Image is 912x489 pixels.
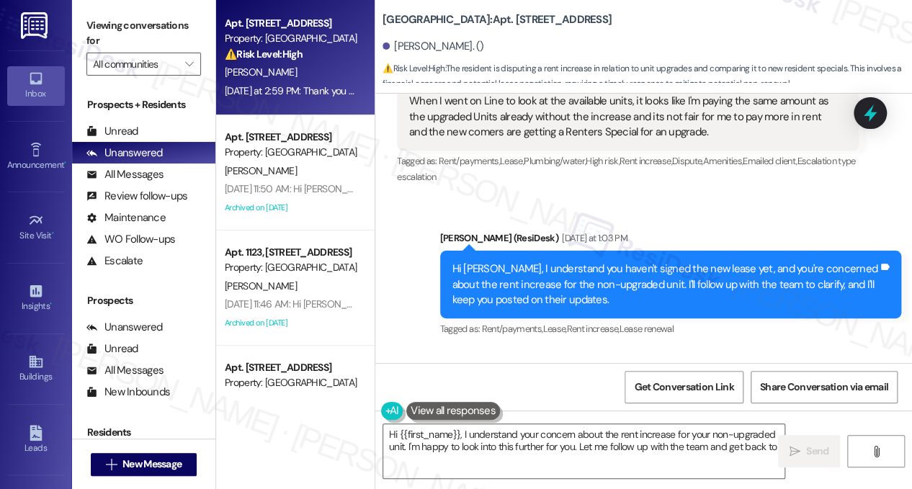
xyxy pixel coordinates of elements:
a: Leads [7,421,65,459]
textarea: Hi {{first_name}}, I understand your concern about the rent increase for your non-upgraded unit. ... [383,424,784,478]
span: [PERSON_NAME] [225,279,297,292]
span: Get Conversation Link [634,380,733,395]
div: Prospects [72,293,215,308]
button: Get Conversation Link [625,371,743,403]
div: [DATE] at 1:03 PM [558,230,627,246]
span: Amenities , [702,155,743,167]
span: Share Conversation via email [760,380,888,395]
div: All Messages [86,167,164,182]
a: Inbox [7,66,65,105]
div: [PERSON_NAME] (ResiDesk) [440,230,902,251]
div: Archived on [DATE] [223,199,359,217]
span: Emailed client , [743,155,797,167]
i:  [790,446,800,457]
span: Rent increase , [566,323,619,335]
button: New Message [91,453,197,476]
a: Site Visit • [7,208,65,247]
strong: ⚠️ Risk Level: High [383,63,444,74]
div: Prospects + Residents [72,97,215,112]
b: [GEOGRAPHIC_DATA]: Apt. [STREET_ADDRESS] [383,12,612,27]
div: Property: [GEOGRAPHIC_DATA] [225,260,358,275]
span: Rent/payments , [439,155,500,167]
span: Lease renewal [619,323,674,335]
button: Share Conversation via email [751,371,898,403]
div: Unread [86,124,138,139]
div: Apt. [STREET_ADDRESS] [225,360,358,375]
i:  [185,58,193,70]
div: [DATE] at 2:59 PM: Thank you so much [225,84,385,97]
div: New Inbounds [86,385,170,400]
span: Rent/payments , [481,323,542,335]
span: Dispute , [672,155,703,167]
i:  [106,459,117,470]
button: Send [778,435,840,467]
div: All Messages [86,363,164,378]
a: Insights • [7,279,65,318]
div: Tagged as: [440,318,902,339]
div: Apt. [STREET_ADDRESS] [225,130,358,145]
span: • [64,158,66,168]
div: Apt. 1123, [STREET_ADDRESS] [225,245,358,260]
label: Viewing conversations for [86,14,201,53]
div: Review follow-ups [86,189,187,204]
div: Apt. [STREET_ADDRESS] [225,16,358,31]
span: New Message [122,457,182,472]
div: [DATE] 11:50 AM: Hi [PERSON_NAME], Just a reminder - Game Night is happening tonight! Check out t... [225,182,903,195]
div: WO Follow-ups [86,232,175,247]
div: Unread [86,341,138,356]
span: [PERSON_NAME] [225,164,297,177]
span: High risk , [586,155,620,167]
div: Property: [GEOGRAPHIC_DATA] [225,375,358,390]
div: Hi [PERSON_NAME], I understand you haven't signed the new lease yet, and you're concerned about t... [452,261,879,308]
span: • [50,299,52,309]
div: [DATE] 11:46 AM: Hi [PERSON_NAME], Just a reminder - Game Night is happening tonight! Check out t... [225,297,902,310]
span: Plumbing/water , [524,155,586,167]
div: Property: [GEOGRAPHIC_DATA] [225,31,358,46]
span: [PERSON_NAME] [225,66,297,78]
div: Property: [GEOGRAPHIC_DATA] [225,145,358,160]
div: Unanswered [86,320,163,335]
a: Buildings [7,349,65,388]
div: Unanswered [86,145,163,161]
input: All communities [93,53,178,76]
span: • [52,228,54,238]
span: Rent increase , [620,155,672,167]
img: ResiDesk Logo [21,12,50,39]
div: Escalate [86,254,143,269]
div: Tagged as: [397,151,859,187]
span: Send [806,444,828,459]
span: Escalation type escalation [397,155,855,182]
span: Lease , [500,155,524,167]
div: Residents [72,425,215,440]
span: : The resident is disputing a rent increase in relation to unit upgrades and comparing it to new ... [383,61,912,92]
span: Lease , [542,323,566,335]
div: Maintenance [86,210,166,225]
div: [PERSON_NAME]. () [383,39,484,54]
div: Archived on [DATE] [223,314,359,332]
strong: ⚠️ Risk Level: High [225,48,303,60]
i:  [870,446,881,457]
